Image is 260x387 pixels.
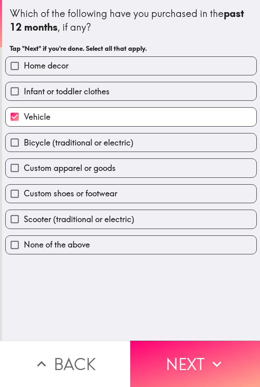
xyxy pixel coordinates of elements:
span: Scooter (traditional or electric) [24,214,134,225]
button: Home decor [6,57,256,75]
b: past 12 months [10,7,246,33]
span: Custom apparel or goods [24,162,116,174]
button: Custom apparel or goods [6,159,256,177]
span: Infant or toddler clothes [24,86,110,97]
button: Infant or toddler clothes [6,82,256,100]
button: Bicycle (traditional or electric) [6,133,256,152]
h6: Tap "Next" if you're done. Select all that apply. [10,44,252,53]
span: Vehicle [24,111,50,123]
button: Scooter (traditional or electric) [6,210,256,228]
span: Home decor [24,60,69,71]
span: Custom shoes or footwear [24,188,117,199]
div: Which of the following have you purchased in the , if any? [10,7,252,34]
button: Custom shoes or footwear [6,185,256,203]
span: None of the above [24,239,90,250]
button: None of the above [6,236,256,254]
span: Bicycle (traditional or electric) [24,137,133,148]
button: Vehicle [6,108,256,126]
